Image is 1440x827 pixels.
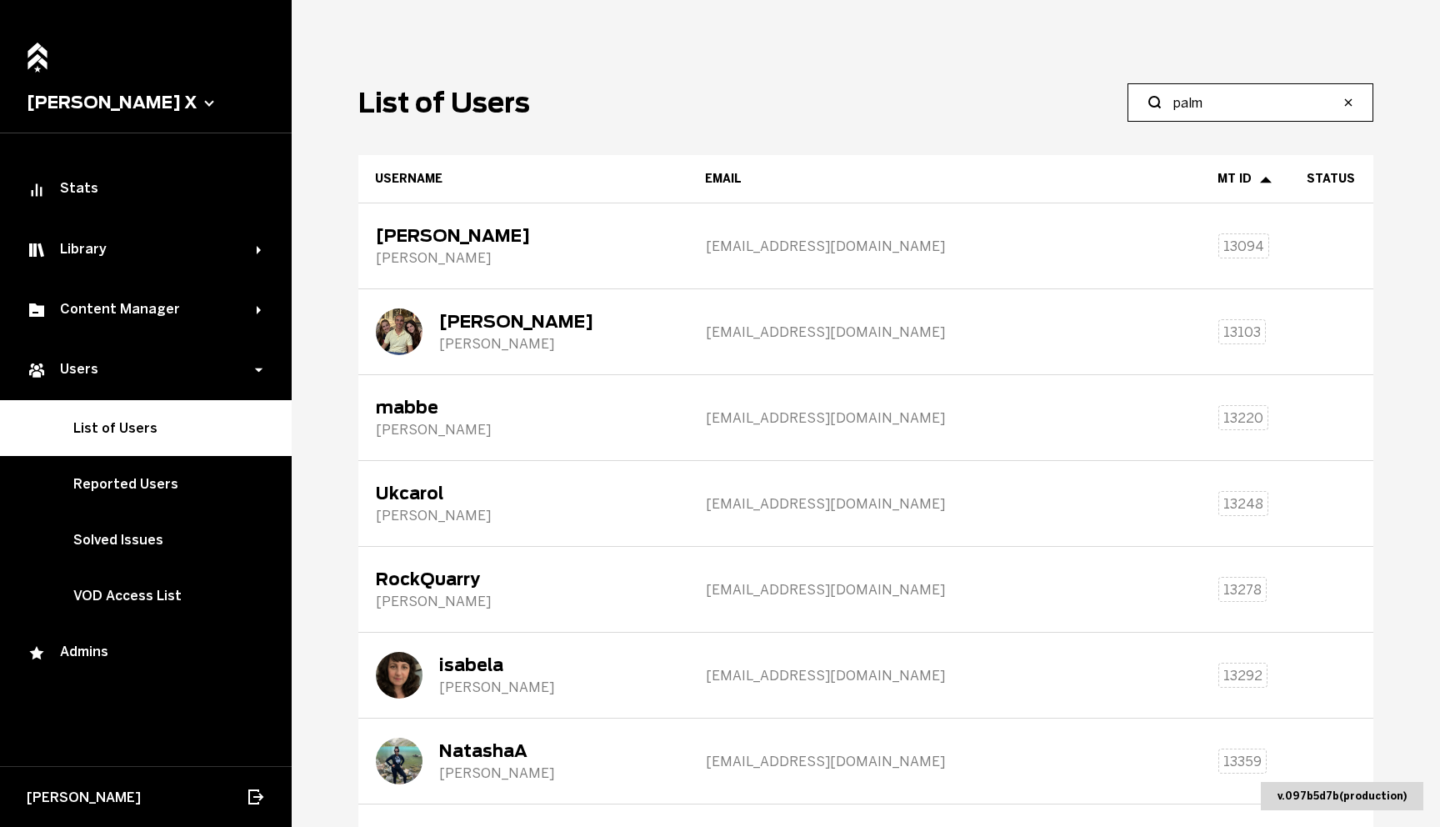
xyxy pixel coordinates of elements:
tr: mbaaronson[PERSON_NAME][PERSON_NAME][EMAIL_ADDRESS][DOMAIN_NAME]13103 [358,289,1373,375]
tr: RockQuarry[PERSON_NAME][EMAIL_ADDRESS][DOMAIN_NAME]13278 [358,547,1373,633]
tr: [PERSON_NAME][PERSON_NAME][EMAIL_ADDRESS][DOMAIN_NAME]13094 [358,203,1373,289]
button: Log out [237,779,273,815]
img: NatashaA [376,738,422,784]
span: 13359 [1223,754,1262,769]
span: [EMAIL_ADDRESS][DOMAIN_NAME] [706,410,945,426]
span: [EMAIL_ADDRESS][DOMAIN_NAME] [706,496,945,512]
tr: Ukcarol[PERSON_NAME][EMAIL_ADDRESS][DOMAIN_NAME]13248 [358,461,1373,547]
div: [PERSON_NAME] [439,679,554,695]
div: Users [27,360,257,380]
span: 13248 [1223,496,1263,512]
div: MT ID [1217,172,1273,186]
div: [PERSON_NAME] [376,508,491,524]
th: Toggle SortBy [358,155,688,203]
div: Admins [27,644,265,664]
div: [PERSON_NAME] [376,226,530,246]
a: Home [22,33,52,69]
th: Toggle SortBy [1201,155,1290,203]
span: 13278 [1223,582,1262,598]
button: [PERSON_NAME] X [27,93,265,113]
div: RockQuarry [376,569,491,589]
img: isabela [376,652,422,699]
span: 13103 [1223,324,1261,340]
span: 13094 [1223,238,1264,254]
span: [EMAIL_ADDRESS][DOMAIN_NAME] [706,324,945,340]
div: isabela [439,655,554,675]
div: [PERSON_NAME] [439,765,554,781]
img: mbaaronson [376,308,422,355]
div: [PERSON_NAME] [376,250,530,266]
span: [EMAIL_ADDRESS][DOMAIN_NAME] [706,668,945,684]
div: [PERSON_NAME] [376,422,491,438]
input: Search [1173,93,1339,113]
th: Toggle SortBy [688,155,1202,203]
div: [PERSON_NAME] [376,594,491,609]
span: [PERSON_NAME] [27,789,141,805]
span: 13292 [1223,668,1262,684]
span: [EMAIL_ADDRESS][DOMAIN_NAME] [706,238,945,254]
div: v. 097b5d7b ( production ) [1261,782,1423,810]
h1: List of Users [358,87,530,119]
tr: isabelaisabela[PERSON_NAME][EMAIL_ADDRESS][DOMAIN_NAME]13292 [358,633,1373,719]
div: Content Manager [27,300,257,320]
span: 13220 [1223,410,1263,426]
tr: NatashaANatashaA[PERSON_NAME][EMAIL_ADDRESS][DOMAIN_NAME]13359 [358,719,1373,804]
div: mabbe [376,398,491,418]
span: [EMAIL_ADDRESS][DOMAIN_NAME] [706,754,945,769]
tr: mabbe[PERSON_NAME][EMAIL_ADDRESS][DOMAIN_NAME]13220 [358,375,1373,461]
div: Ukcarol [376,484,491,504]
div: Stats [27,180,265,200]
th: Status [1290,155,1373,203]
div: [PERSON_NAME] [439,336,593,352]
div: Library [27,240,257,260]
div: NatashaA [439,741,554,761]
div: [PERSON_NAME] [439,312,593,332]
span: [EMAIL_ADDRESS][DOMAIN_NAME] [706,582,945,598]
